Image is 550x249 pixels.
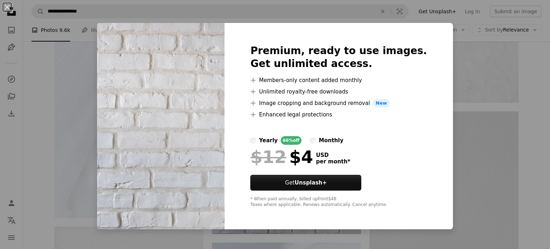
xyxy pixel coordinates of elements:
span: New [373,99,390,107]
li: Enhanced legal protections [250,110,427,119]
button: GetUnsplash+ [250,175,361,191]
div: 66% off [281,136,302,145]
li: Members-only content added monthly [250,76,427,85]
h2: Premium, ready to use images. Get unlimited access. [250,44,427,70]
div: monthly [319,136,343,145]
img: premium_photo-1674048381806-814bb2126f73 [97,23,225,229]
span: USD [316,152,350,158]
span: $12 [250,148,286,166]
div: $4 [250,148,313,166]
input: yearly66%off [250,138,256,143]
div: yearly [259,136,278,145]
li: Image cropping and background removal [250,99,427,107]
div: * When paid annually, billed upfront $48 Taxes where applicable. Renews automatically. Cancel any... [250,196,427,208]
strong: Unsplash+ [295,179,327,186]
li: Unlimited royalty-free downloads [250,87,427,96]
input: monthly [310,138,316,143]
span: per month * [316,158,350,165]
